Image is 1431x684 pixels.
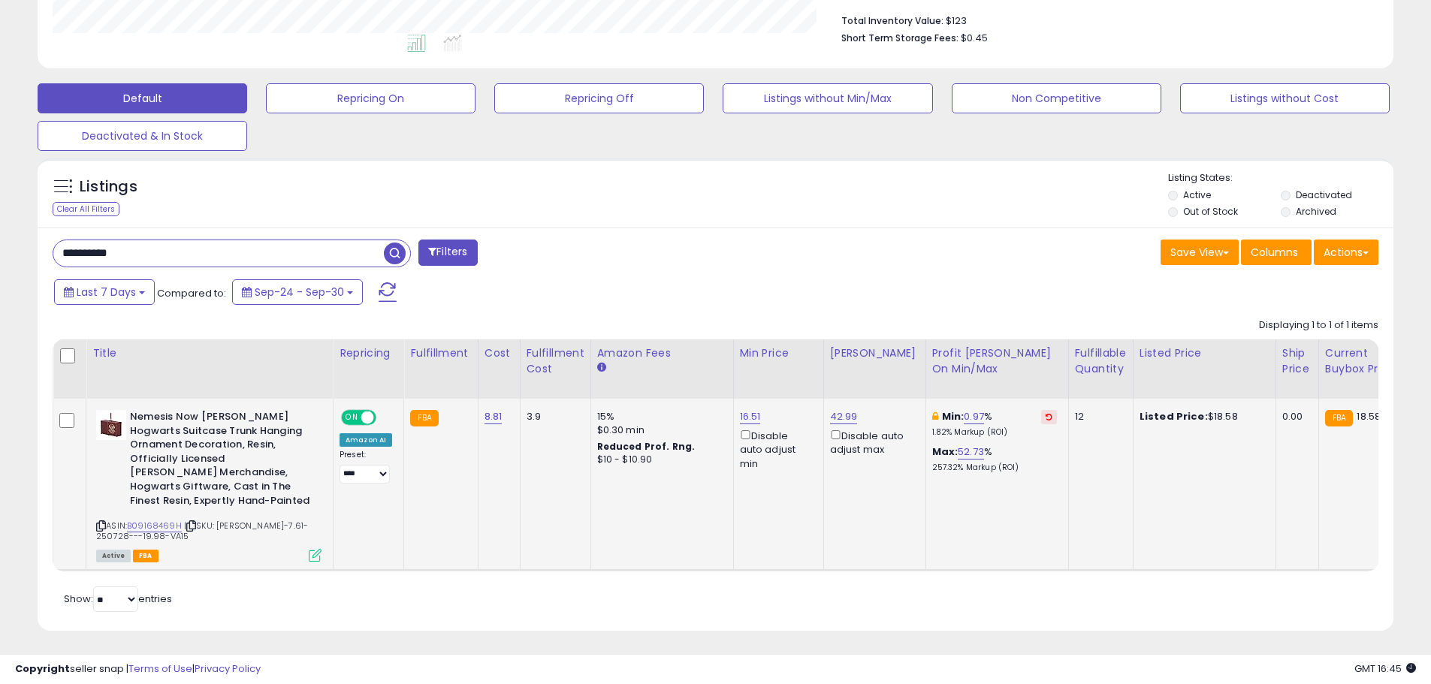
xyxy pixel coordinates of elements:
[1168,171,1393,185] p: Listing States:
[374,411,398,424] span: OFF
[1314,240,1378,265] button: Actions
[964,409,984,424] a: 0.97
[133,550,158,562] span: FBA
[942,409,965,423] b: Min:
[418,240,477,266] button: Filters
[1183,188,1211,201] label: Active
[841,32,959,44] b: Short Term Storage Fees:
[597,410,722,423] div: 15%
[740,427,812,471] div: Disable auto adjust min
[15,662,261,676] div: seller snap | |
[1282,345,1312,377] div: Ship Price
[1241,240,1312,265] button: Columns
[340,345,397,361] div: Repricing
[958,444,984,460] a: 52.73
[494,83,704,113] button: Repricing Off
[1325,345,1402,377] div: Current Buybox Price
[54,279,155,305] button: Last 7 Days
[485,345,514,361] div: Cost
[932,345,1062,377] div: Profit [PERSON_NAME] on Min/Max
[527,345,584,377] div: Fulfillment Cost
[1140,410,1264,423] div: $18.58
[1259,318,1378,333] div: Displaying 1 to 1 of 1 items
[1075,410,1122,423] div: 12
[1282,410,1307,423] div: 0.00
[597,361,606,375] small: Amazon Fees.
[1161,240,1239,265] button: Save View
[77,285,136,300] span: Last 7 Days
[597,423,722,437] div: $0.30 min
[841,14,943,27] b: Total Inventory Value:
[410,410,438,426] small: FBA
[597,440,696,453] b: Reduced Prof. Rng.
[64,592,172,606] span: Show: entries
[1296,188,1352,201] label: Deactivated
[961,31,988,45] span: $0.45
[1251,245,1298,260] span: Columns
[340,450,392,484] div: Preset:
[340,433,392,447] div: Amazon AI
[1354,661,1416,676] span: 2025-10-11 16:45 GMT
[932,427,1057,438] p: 1.82% Markup (ROI)
[1180,83,1390,113] button: Listings without Cost
[830,345,919,361] div: [PERSON_NAME]
[830,409,858,424] a: 42.99
[38,83,247,113] button: Default
[932,463,1057,473] p: 257.32% Markup (ROI)
[1296,205,1336,218] label: Archived
[830,427,914,457] div: Disable auto adjust max
[266,83,475,113] button: Repricing On
[127,520,182,532] a: B09168469H
[1357,409,1381,423] span: 18.58
[92,345,327,361] div: Title
[925,339,1068,399] th: The percentage added to the cost of goods (COGS) that forms the calculator for Min & Max prices.
[740,345,817,361] div: Min Price
[485,409,503,424] a: 8.81
[1140,345,1269,361] div: Listed Price
[343,411,361,424] span: ON
[932,444,959,459] b: Max:
[130,410,312,511] b: Nemesis Now [PERSON_NAME] Hogwarts Suitcase Trunk Hanging Ornament Decoration, Resin, Officially ...
[740,409,761,424] a: 16.51
[15,661,70,676] strong: Copyright
[232,279,363,305] button: Sep-24 - Sep-30
[932,410,1057,438] div: %
[841,11,1367,29] li: $123
[1075,345,1127,377] div: Fulfillable Quantity
[255,285,344,300] span: Sep-24 - Sep-30
[96,410,322,560] div: ASIN:
[80,176,137,197] h5: Listings
[38,121,247,151] button: Deactivated & In Stock
[932,445,1057,473] div: %
[96,410,126,440] img: 41yBsXmPStL._SL40_.jpg
[723,83,932,113] button: Listings without Min/Max
[96,550,131,562] span: All listings currently available for purchase on Amazon
[195,661,261,676] a: Privacy Policy
[410,345,471,361] div: Fulfillment
[157,286,226,300] span: Compared to:
[597,453,722,466] div: $10 - $10.90
[952,83,1161,113] button: Non Competitive
[527,410,579,423] div: 3.9
[1325,410,1353,426] small: FBA
[53,202,119,216] div: Clear All Filters
[1140,409,1208,423] b: Listed Price:
[597,345,727,361] div: Amazon Fees
[128,661,192,676] a: Terms of Use
[96,520,308,542] span: | SKU: [PERSON_NAME]-7.61-250728---19.98-VA15
[1183,205,1238,218] label: Out of Stock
